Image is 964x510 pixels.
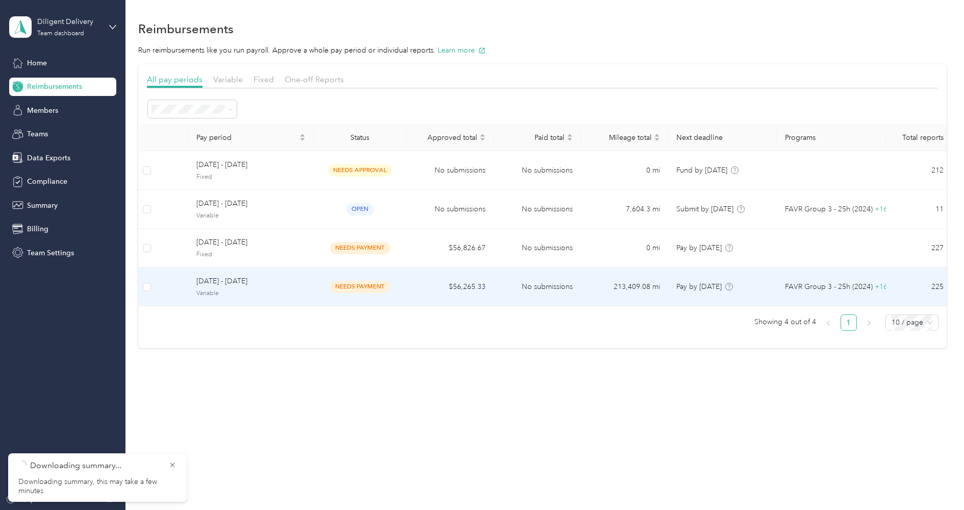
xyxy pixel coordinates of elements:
button: left [820,314,836,331]
span: FAVR Group 3 - 25h (2024) [785,281,873,293]
p: Downloading summary, this may take a few minutes. [18,477,176,496]
li: Next Page [861,314,877,331]
li: Previous Page [820,314,836,331]
td: 11 [886,190,951,229]
span: Fixed [253,75,274,84]
td: No submissions [494,190,581,229]
td: No submissions [494,151,581,190]
th: Next deadline [668,124,777,151]
td: 227 [886,229,951,268]
button: Help center [6,494,58,505]
span: Approved total [415,133,477,142]
span: Variable [196,211,306,221]
h1: Reimbursements [138,23,234,34]
td: 225 [886,268,951,306]
span: needs payment [330,242,390,254]
span: [DATE] - [DATE] [196,237,306,248]
span: left [825,320,831,326]
span: One-off Reports [285,75,344,84]
td: 0 mi [581,151,668,190]
td: No submissions [407,151,494,190]
span: Home [27,58,47,68]
span: [DATE] - [DATE] [196,276,306,287]
span: Teams [27,129,48,139]
span: Fund by [DATE] [676,166,727,175]
button: Learn more [438,45,486,56]
span: [DATE] - [DATE] [196,198,306,209]
th: Mileage total [581,124,668,151]
td: 0 mi [581,229,668,268]
span: [DATE] - [DATE] [196,159,306,171]
span: caret-up [567,132,573,138]
div: Page Size [885,314,938,331]
span: Fixed [196,250,306,259]
span: Pay by [DATE] [676,282,722,291]
span: needs payment [330,281,390,293]
span: open [346,203,374,215]
span: 10 / page [892,315,932,330]
span: Paid total [502,133,565,142]
span: All pay periods [147,75,202,84]
button: right [861,314,877,331]
th: Paid total [494,124,581,151]
span: Data Exports [27,153,70,163]
td: $56,826.67 [407,229,494,268]
span: Variable [213,75,243,84]
span: + 16 more [875,205,905,213]
td: No submissions [494,229,581,268]
div: Team dashboard [37,31,84,37]
div: Status [322,133,398,142]
span: needs approval [328,164,392,176]
span: Mileage total [589,133,652,142]
span: caret-down [299,136,306,142]
p: Run reimbursements like you run payroll. Approve a whole pay period or individual reports. [138,45,947,56]
span: caret-up [479,132,486,138]
div: Diligent Delivery [37,16,101,27]
span: Submit by [DATE] [676,205,733,213]
span: caret-up [654,132,660,138]
span: Pay by [DATE] [676,244,722,252]
span: Members [27,105,58,116]
li: 1 [841,314,857,331]
span: Variable [196,289,306,298]
span: caret-down [567,136,573,142]
span: caret-up [299,132,306,138]
span: Reimbursements [27,81,82,92]
th: Pay period [188,124,314,151]
p: Downloading summary... [30,459,161,472]
td: 7,604.3 mi [581,190,668,229]
span: Billing [27,224,48,234]
span: Pay period [196,133,297,142]
td: $56,265.33 [407,268,494,306]
th: Total reports [886,124,951,151]
th: Programs [777,124,886,151]
td: 212 [886,151,951,190]
iframe: Everlance-gr Chat Button Frame [907,453,964,510]
span: Summary [27,200,58,211]
td: 213,409.08 mi [581,268,668,306]
a: 1 [841,315,856,330]
span: Fixed [196,173,306,182]
span: caret-down [654,136,660,142]
th: Approved total [407,124,494,151]
span: caret-down [479,136,486,142]
span: + 16 more [875,282,905,291]
span: Compliance [27,176,67,187]
span: Showing 4 out of 4 [754,314,816,330]
span: right [866,320,872,326]
span: Team Settings [27,248,74,258]
span: FAVR Group 3 - 25h (2024) [785,204,873,215]
td: No submissions [407,190,494,229]
td: No submissions [494,268,581,306]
